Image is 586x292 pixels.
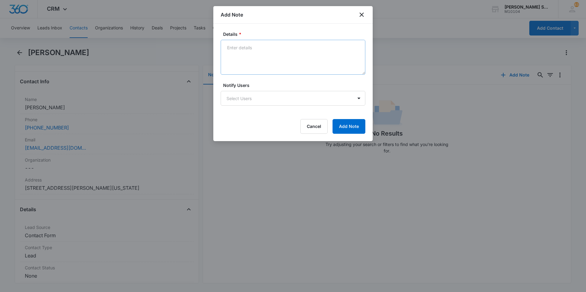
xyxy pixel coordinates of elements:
[223,31,368,37] label: Details
[300,119,328,134] button: Cancel
[333,119,365,134] button: Add Note
[358,11,365,18] button: close
[221,11,243,18] h1: Add Note
[223,82,368,88] label: Notify Users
